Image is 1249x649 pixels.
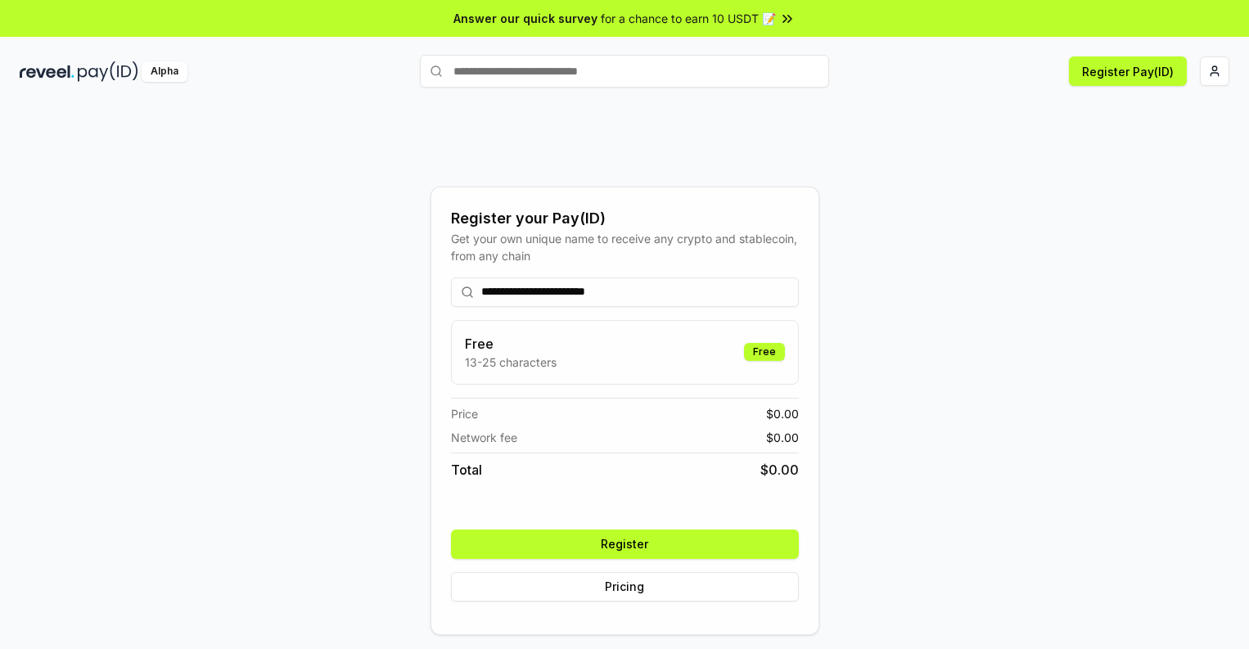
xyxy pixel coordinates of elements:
[465,354,557,371] p: 13-25 characters
[451,207,799,230] div: Register your Pay(ID)
[465,334,557,354] h3: Free
[766,429,799,446] span: $ 0.00
[451,460,482,480] span: Total
[78,61,138,82] img: pay_id
[1069,56,1187,86] button: Register Pay(ID)
[142,61,187,82] div: Alpha
[766,405,799,422] span: $ 0.00
[451,572,799,602] button: Pricing
[451,530,799,559] button: Register
[451,230,799,264] div: Get your own unique name to receive any crypto and stablecoin, from any chain
[744,343,785,361] div: Free
[20,61,74,82] img: reveel_dark
[453,10,597,27] span: Answer our quick survey
[760,460,799,480] span: $ 0.00
[451,405,478,422] span: Price
[451,429,517,446] span: Network fee
[601,10,776,27] span: for a chance to earn 10 USDT 📝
